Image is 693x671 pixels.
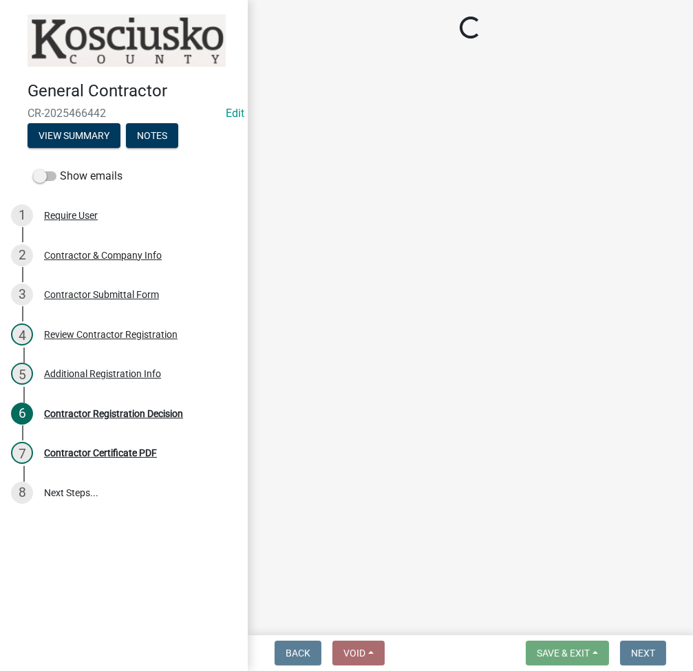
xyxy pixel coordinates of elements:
span: Save & Exit [537,648,590,659]
wm-modal-confirm: Summary [28,131,120,142]
button: Notes [126,123,178,148]
div: Contractor & Company Info [44,251,162,260]
div: 4 [11,323,33,345]
div: Additional Registration Info [44,369,161,379]
div: 3 [11,284,33,306]
button: View Summary [28,123,120,148]
div: 5 [11,363,33,385]
div: Review Contractor Registration [44,330,178,339]
label: Show emails [33,168,122,184]
img: Kosciusko County, Indiana [28,14,226,67]
h4: General Contractor [28,81,237,101]
a: Edit [226,107,244,120]
div: 8 [11,482,33,504]
button: Void [332,641,385,665]
button: Back [275,641,321,665]
div: 7 [11,442,33,464]
button: Save & Exit [526,641,609,665]
div: Contractor Submittal Form [44,290,159,299]
div: Require User [44,211,98,220]
wm-modal-confirm: Notes [126,131,178,142]
div: 2 [11,244,33,266]
div: Contractor Certificate PDF [44,448,157,458]
div: 1 [11,204,33,226]
span: Back [286,648,310,659]
span: Void [343,648,365,659]
span: Next [631,648,655,659]
wm-modal-confirm: Edit Application Number [226,107,244,120]
div: Contractor Registration Decision [44,409,183,418]
button: Next [620,641,666,665]
span: CR-2025466442 [28,107,220,120]
div: 6 [11,403,33,425]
